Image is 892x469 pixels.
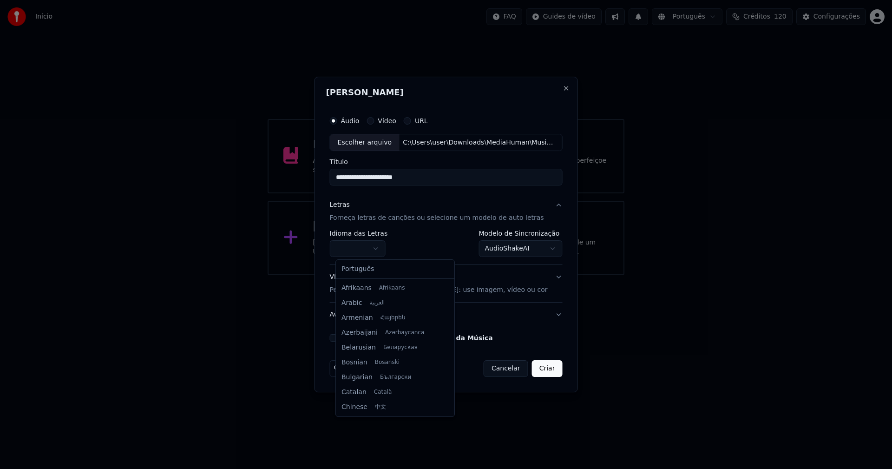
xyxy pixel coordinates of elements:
[379,284,405,292] span: Afrikaans
[341,343,376,352] span: Belarusian
[374,389,392,396] span: Català
[375,359,400,366] span: Bosanski
[380,374,411,381] span: Български
[341,284,372,293] span: Afrikaans
[380,314,406,322] span: Հայերեն
[369,299,385,307] span: العربية
[385,329,424,337] span: Azərbaycanca
[341,358,367,367] span: Bosnian
[341,313,373,323] span: Armenian
[341,328,378,337] span: Azerbaijani
[341,403,367,412] span: Chinese
[341,264,374,274] span: Português
[375,403,386,411] span: 中文
[341,298,362,308] span: Arabic
[383,344,418,351] span: Беларуская
[341,373,373,382] span: Bulgarian
[341,388,367,397] span: Catalan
